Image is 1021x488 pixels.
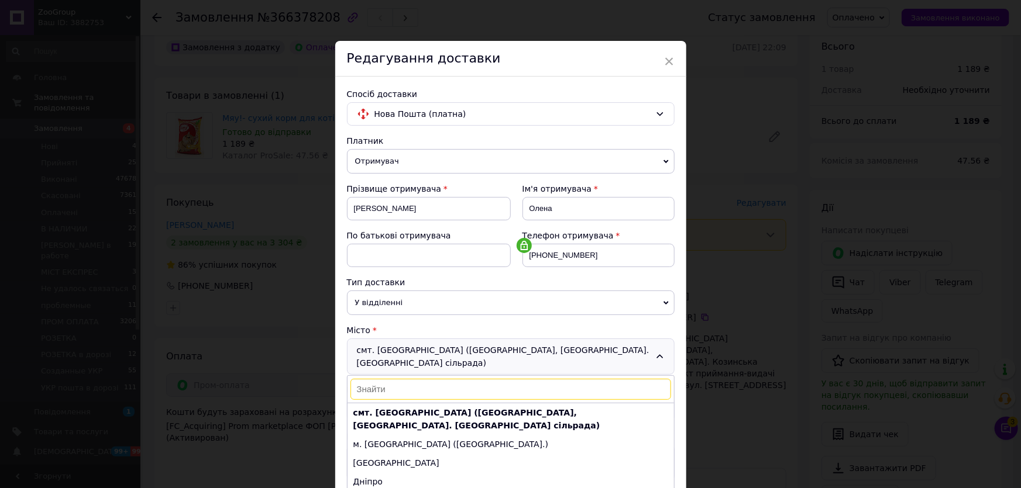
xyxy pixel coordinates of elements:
li: [GEOGRAPHIC_DATA] [348,454,674,472]
div: смт. [GEOGRAPHIC_DATA] ([GEOGRAPHIC_DATA], [GEOGRAPHIC_DATA]. [GEOGRAPHIC_DATA] сільрада) [347,338,675,375]
span: У відділенні [347,290,675,315]
b: смт. [GEOGRAPHIC_DATA] ([GEOGRAPHIC_DATA], [GEOGRAPHIC_DATA]. [GEOGRAPHIC_DATA] сільрада) [353,408,600,430]
span: Тип доставки [347,278,405,287]
span: Ім'я отримувача [522,184,592,193]
input: +380 [522,244,675,267]
div: Редагування доставки [335,41,686,77]
span: Платник [347,136,384,146]
input: Знайти [350,379,671,400]
span: × [664,51,675,71]
span: Прізвище отримувача [347,184,442,193]
div: Місто [347,324,675,336]
span: Нова Пошта (платна) [374,108,651,120]
div: Спосіб доставки [347,88,675,100]
li: м. [GEOGRAPHIC_DATA] ([GEOGRAPHIC_DATA].) [348,435,674,454]
span: Телефон отримувача [522,231,614,240]
span: Отримувач [347,149,675,174]
span: По батькові отримувача [347,231,451,240]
